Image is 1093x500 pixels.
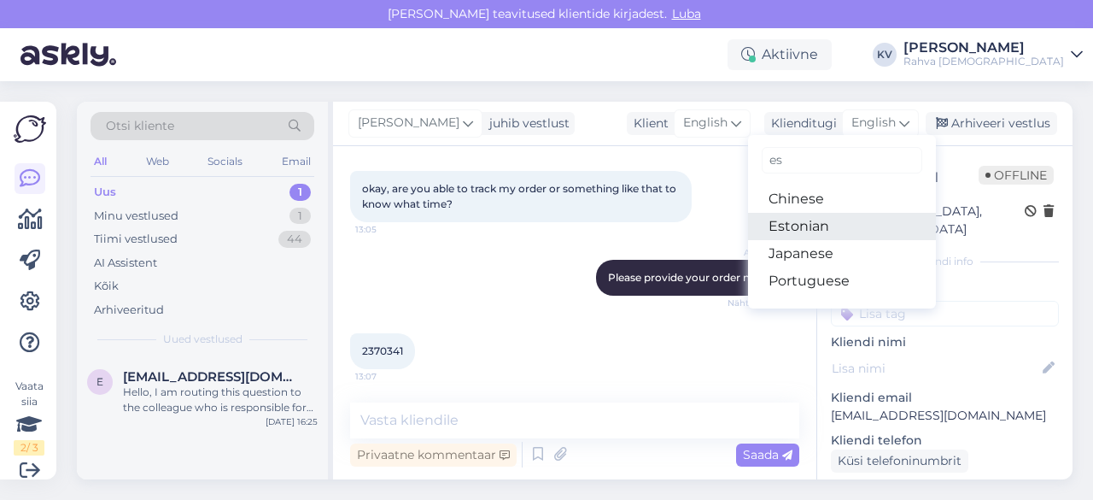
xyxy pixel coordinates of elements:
a: Japanese [748,240,936,268]
p: Kliendi nimi [831,333,1059,351]
div: Vaata siia [14,379,44,456]
div: Arhiveeri vestlus [926,112,1057,135]
div: 1 [289,208,311,225]
p: Kliendi email [831,389,1059,407]
a: [PERSON_NAME]Rahva [DEMOGRAPHIC_DATA] [903,41,1083,68]
p: Kliendi telefon [831,432,1059,450]
span: epood@rahvaraamat.ee [123,369,301,385]
div: AI Assistent [94,255,157,272]
img: Askly Logo [14,115,46,143]
span: Uued vestlused [163,332,243,347]
div: Email [278,150,314,173]
span: English [683,114,728,132]
a: Chinese [748,185,936,213]
div: Kõik [94,278,119,295]
div: All [91,150,110,173]
span: [PERSON_NAME] [358,114,459,132]
span: Otsi kliente [106,117,174,135]
span: Nähtud ✓ 13:05 [728,297,794,309]
span: Please provide your order number. [608,271,787,284]
input: Lisa tag [831,301,1059,326]
div: Rahva [DEMOGRAPHIC_DATA] [903,55,1064,68]
input: Kirjuta, millist tag'i otsid [762,147,922,174]
div: Privaatne kommentaar [350,444,517,467]
a: Estonian [748,213,936,240]
span: 13:07 [355,370,419,383]
div: Kliendi info [831,254,1059,269]
div: [PERSON_NAME] [903,41,1064,55]
div: Tiimi vestlused [94,231,178,248]
input: Lisa nimi [832,359,1039,378]
span: Luba [667,6,706,21]
span: Offline [979,166,1054,185]
div: KV [873,43,897,67]
span: 13:05 [355,223,419,236]
span: 2370341 [362,344,403,357]
span: English [851,114,896,132]
p: [EMAIL_ADDRESS][DOMAIN_NAME] [831,407,1059,425]
span: AI Assistent [730,246,794,259]
div: Klienditugi [764,115,837,132]
div: 1 [289,184,311,201]
span: okay, are you able to track my order or something like that to know what time? [362,182,679,210]
p: Kliendi tag'id [831,279,1059,297]
div: Socials [204,150,246,173]
div: Küsi telefoninumbrit [831,450,968,473]
a: Portuguese [748,268,936,295]
div: Arhiveeritud [94,302,164,319]
div: Hello, I am routing this question to the colleague who is responsible for this topic. The reply m... [123,385,318,415]
div: Minu vestlused [94,208,178,225]
div: juhib vestlust [482,115,570,132]
div: Uus [94,184,116,201]
div: 2 / 3 [14,440,44,456]
div: 44 [278,231,311,248]
div: [DATE] 16:25 [266,415,318,428]
span: Saada [743,447,792,462]
div: Web [143,150,172,173]
div: Klient [627,115,669,132]
span: e [96,375,103,388]
div: Aktiivne [728,39,832,70]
